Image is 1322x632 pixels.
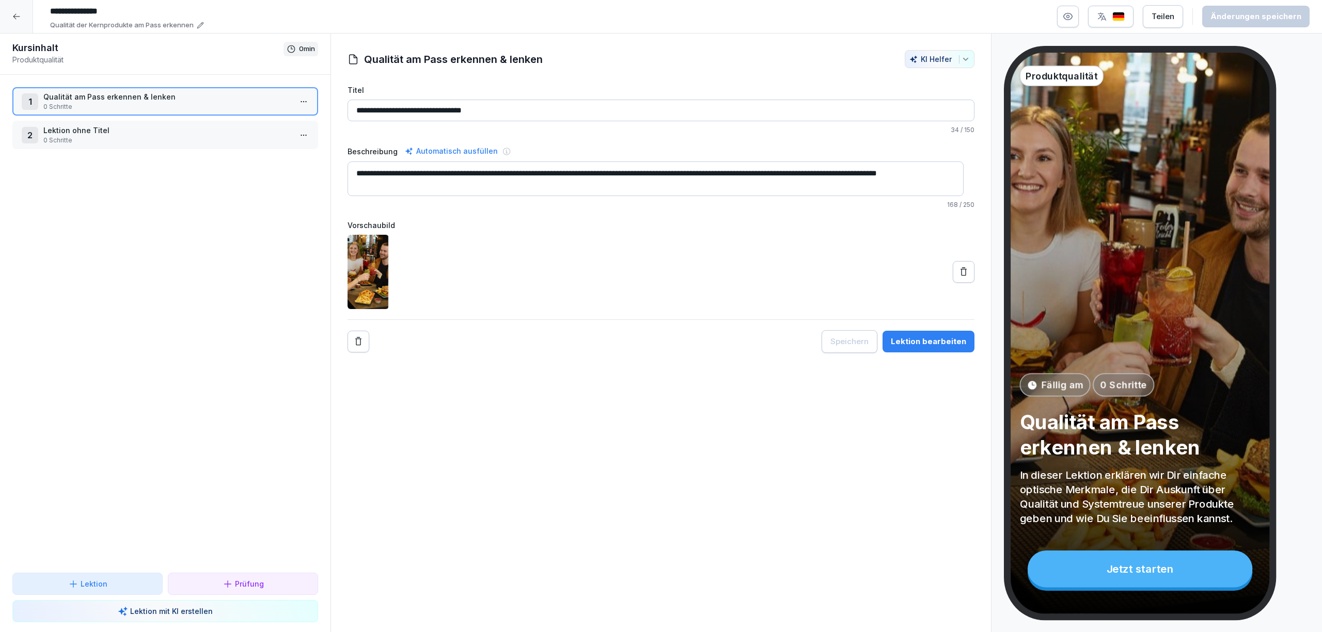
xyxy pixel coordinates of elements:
[348,200,974,209] p: / 250
[1042,378,1083,392] p: Fällig am
[22,127,38,143] div: 2
[1143,5,1183,28] button: Teilen
[235,578,264,589] p: Prüfung
[1100,378,1147,392] p: 0 Schritte
[348,235,389,309] img: a8zm7yvk0ur4dlogq5adgd8r.png
[81,578,107,589] p: Lektion
[43,102,291,111] p: 0 Schritte
[348,220,974,231] label: Vorschaubild
[830,336,869,347] div: Speichern
[43,136,291,145] p: 0 Schritte
[12,121,318,149] div: 2Lektion ohne Titel0 Schritte
[1210,11,1301,22] div: Änderungen speichern
[822,330,877,353] button: Speichern
[1028,550,1252,587] div: Jetzt starten
[364,52,543,67] h1: Qualität am Pass erkennen & lenken
[22,93,38,110] div: 1
[12,54,284,65] p: Produktqualität
[905,50,974,68] button: KI Helfer
[951,126,959,134] span: 34
[348,146,398,157] label: Beschreibung
[50,20,194,30] p: Qualität der Kernprodukte am Pass erkennen
[403,145,500,157] div: Automatisch ausfüllen
[1112,12,1125,22] img: de.svg
[299,44,315,54] p: 0 min
[1026,69,1097,83] p: Produktqualität
[12,87,318,116] div: 1Qualität am Pass erkennen & lenken0 Schritte
[891,336,966,347] div: Lektion bearbeiten
[43,125,291,136] p: Lektion ohne Titel
[43,91,291,102] p: Qualität am Pass erkennen & lenken
[883,331,974,352] button: Lektion bearbeiten
[168,573,318,595] button: Prüfung
[348,85,974,95] label: Titel
[909,55,970,63] div: KI Helfer
[348,331,369,352] button: Remove
[1020,467,1261,525] p: In dieser Lektion erklären wir Dir einfache optische Merkmale, die Dir Auskunft über Qualität und...
[947,201,958,208] span: 168
[130,606,213,617] p: Lektion mit KI erstellen
[12,600,318,622] button: Lektion mit KI erstellen
[12,42,284,54] h1: Kursinhalt
[1202,6,1310,27] button: Änderungen speichern
[1152,11,1174,22] div: Teilen
[348,125,974,135] p: / 150
[1020,410,1261,460] p: Qualität am Pass erkennen & lenken
[12,573,163,595] button: Lektion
